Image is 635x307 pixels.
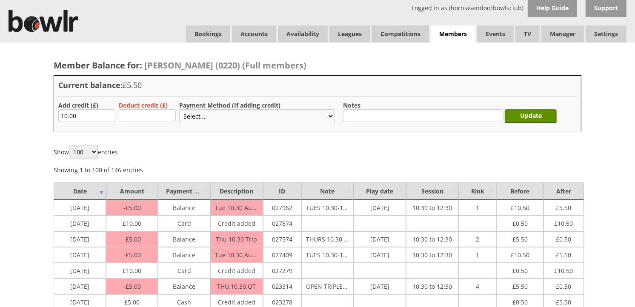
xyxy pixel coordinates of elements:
[512,233,528,243] span: 5.50
[263,279,301,294] td: 023314
[497,182,543,200] td: Before : activate to sort column ascending
[179,101,281,109] label: Payment Method (If adding credit)
[158,263,210,279] td: Card
[158,231,210,247] td: Balance
[278,26,328,43] a: Availability
[158,216,210,231] td: Card
[512,296,528,306] span: 0.50
[354,182,406,200] td: Play date : activate to sort column ascending
[458,231,497,247] td: 2
[505,109,557,123] input: Update
[458,182,497,200] td: Rink : activate to sort column ascending
[119,101,168,109] label: Deduct credit (£)
[123,235,141,243] span: 5.00
[210,200,263,216] td: Tue 10.30 Aussie
[210,231,263,247] td: Thu 10.30 Trip
[54,161,143,174] div: Showing 1 to 100 of 146 entries
[512,280,528,290] span: 5.50
[301,231,354,247] td: THURS 10.30 TRIPLES
[210,247,263,263] td: Tue 10.30 Aussie
[232,26,276,43] span: Accounts
[58,80,577,90] h3: Current balance:
[263,182,301,200] td: ID : activate to sort column ascending
[158,279,210,294] td: Balance
[54,216,106,231] td: [DATE]
[123,217,141,227] span: 10.00
[123,264,141,275] span: 10.00
[512,264,528,275] span: 0.50
[54,60,581,71] h2: Member Balance for:
[556,233,571,243] span: 0.50
[123,282,141,290] span: 5.00
[54,182,106,200] td: Date : activate to sort column ascending
[263,231,301,247] td: 027574
[54,231,106,247] td: [DATE]
[263,263,301,279] td: 027279
[512,217,528,227] span: 0.50
[541,26,584,43] span: Manager
[458,247,497,263] td: 1
[210,279,263,294] td: THU.10.30.OT
[354,200,406,216] td: [DATE]
[543,182,584,200] td: After : activate to sort column ascending
[406,247,458,263] td: 10:30 to 12:30
[406,200,458,216] td: 10:30 to 12:30
[458,279,497,294] td: 4
[142,60,306,71] a: [PERSON_NAME] (0220) (Full members)
[343,101,360,109] label: Notes
[301,279,354,294] td: OPEN TRIPLES THURS 10-30
[123,80,142,90] span: £5.50
[554,217,573,227] span: 10.50
[515,26,540,43] span: TV
[301,200,354,216] td: TUES 10.30-12.30 AUSSIE PAIRS
[54,247,106,263] td: [DATE]
[458,200,497,216] td: 1
[123,204,141,212] span: 5.00
[554,264,573,275] span: 10.50
[354,231,406,247] td: [DATE]
[158,200,210,216] td: Balance
[301,182,354,200] td: Note : activate to sort column ascending
[106,182,158,200] td: Amount : activate to sort column ascending
[54,263,106,279] td: [DATE]
[158,182,210,200] td: Payment Method : activate to sort column ascending
[263,216,301,231] td: 027874
[406,231,458,247] td: 10:30 to 12:30
[210,263,263,279] td: Credit added
[329,26,370,43] a: Leagues
[372,26,429,43] a: Competitions
[406,182,458,200] td: Session : activate to sort column ascending
[477,26,514,43] a: Events
[431,26,475,43] span: Members
[186,26,230,43] a: Bookings
[556,280,571,290] span: 0.50
[556,202,571,212] span: 5.50
[511,249,529,259] span: 10.50
[511,202,529,212] span: 10.50
[556,296,571,306] span: 5.50
[556,249,571,259] span: 5.50
[210,182,263,200] td: Description : activate to sort column ascending
[69,145,98,159] select: Showentries
[406,279,458,294] td: 10:30 to 12:30
[263,247,301,263] td: 027409
[586,26,626,43] span: Settings
[210,216,263,231] td: Credit added
[58,101,98,109] label: Add credit (£)
[354,247,406,263] td: [DATE]
[123,251,141,259] span: 5.00
[144,60,306,71] span: [PERSON_NAME] (0220) (Full members)
[158,247,210,263] td: Balance
[354,279,406,294] td: [DATE]
[54,200,106,216] td: [DATE]
[263,200,301,216] td: 027962
[54,279,106,294] td: [DATE]
[124,296,140,306] span: 5.00
[54,148,118,156] label: Show entries
[301,247,354,263] td: TUES 10.30-12.30 AUSSIE PAIRS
